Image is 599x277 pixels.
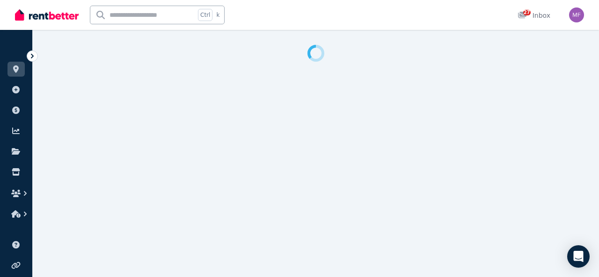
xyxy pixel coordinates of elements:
div: Open Intercom Messenger [567,245,590,268]
span: 27 [523,10,531,15]
img: Michael Farrugia [569,7,584,22]
div: Inbox [518,11,550,20]
span: Ctrl [198,9,212,21]
img: RentBetter [15,8,79,22]
span: k [216,11,219,19]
